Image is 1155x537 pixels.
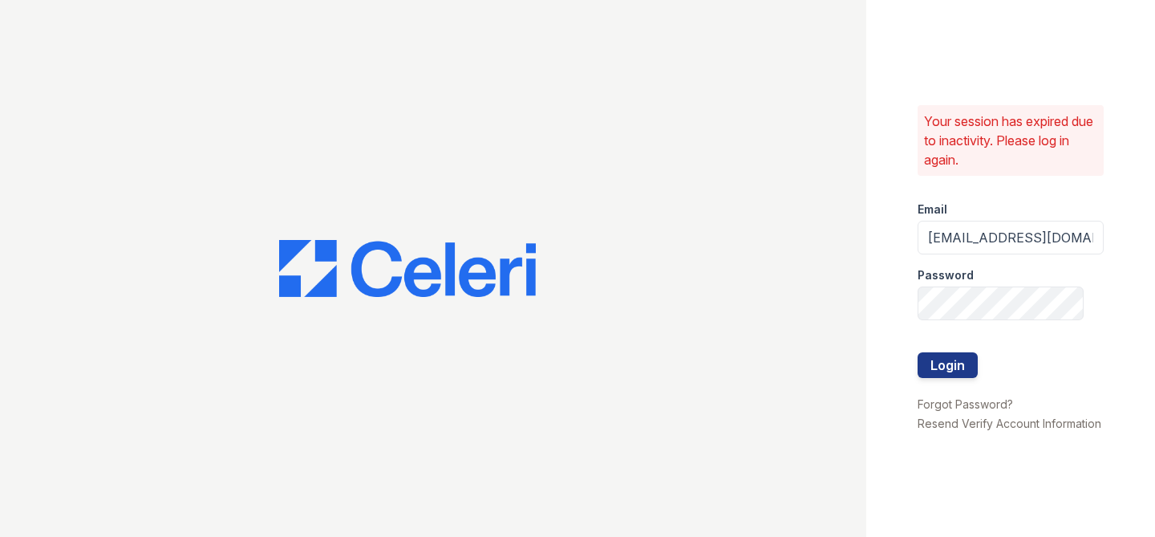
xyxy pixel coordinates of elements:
img: CE_Logo_Blue-a8612792a0a2168367f1c8372b55b34899dd931a85d93a1a3d3e32e68fde9ad4.png [279,240,536,298]
p: Your session has expired due to inactivity. Please log in again. [924,112,1097,169]
a: Forgot Password? [918,397,1013,411]
label: Email [918,201,947,218]
button: Login [918,352,978,378]
label: Password [918,267,974,283]
a: Resend Verify Account Information [918,417,1101,430]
